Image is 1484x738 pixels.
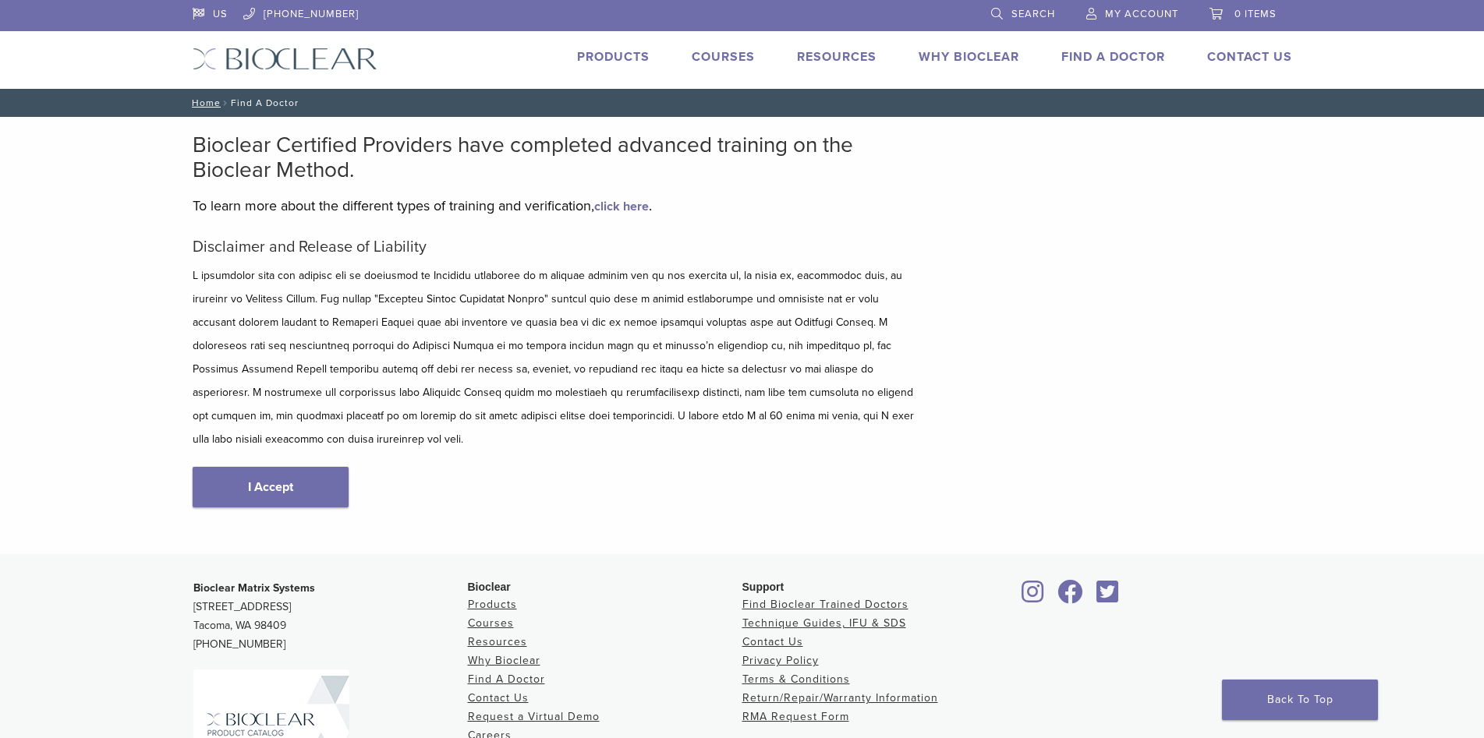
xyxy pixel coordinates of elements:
a: Technique Guides, IFU & SDS [742,616,906,630]
a: Return/Repair/Warranty Information [742,691,938,704]
a: Find A Doctor [1061,49,1165,65]
span: Search [1011,8,1055,20]
a: Contact Us [742,635,803,648]
img: Bioclear [193,48,377,70]
a: I Accept [193,467,349,507]
a: click here [594,199,649,214]
span: My Account [1105,8,1178,20]
strong: Bioclear Matrix Systems [193,581,315,595]
a: Find A Doctor [468,673,545,686]
a: Why Bioclear [919,49,1019,65]
p: To learn more about the different types of training and verification, . [193,194,918,217]
a: Bioclear [1092,589,1125,605]
nav: Find A Doctor [181,89,1304,117]
a: Contact Us [468,691,529,704]
a: RMA Request Form [742,710,849,723]
a: Products [468,598,517,611]
p: L ipsumdolor sita con adipisc eli se doeiusmod te Incididu utlaboree do m aliquae adminim ven qu ... [193,264,918,451]
span: 0 items [1234,8,1277,20]
a: Find Bioclear Trained Doctors [742,598,908,611]
h2: Bioclear Certified Providers have completed advanced training on the Bioclear Method. [193,132,918,182]
a: Bioclear [1017,589,1050,605]
a: Bioclear [1053,589,1089,605]
p: [STREET_ADDRESS] Tacoma, WA 98409 [PHONE_NUMBER] [193,579,468,654]
span: Support [742,581,785,593]
a: Contact Us [1207,49,1292,65]
a: Courses [468,616,514,630]
a: Products [577,49,650,65]
a: Home [187,97,221,108]
span: / [221,99,231,107]
a: Privacy Policy [742,654,819,667]
a: Why Bioclear [468,654,540,667]
a: Resources [468,635,527,648]
a: Courses [692,49,755,65]
a: Request a Virtual Demo [468,710,600,723]
a: Terms & Conditions [742,673,850,686]
span: Bioclear [468,581,511,593]
h5: Disclaimer and Release of Liability [193,238,918,256]
a: Resources [797,49,877,65]
a: Back To Top [1222,680,1378,720]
